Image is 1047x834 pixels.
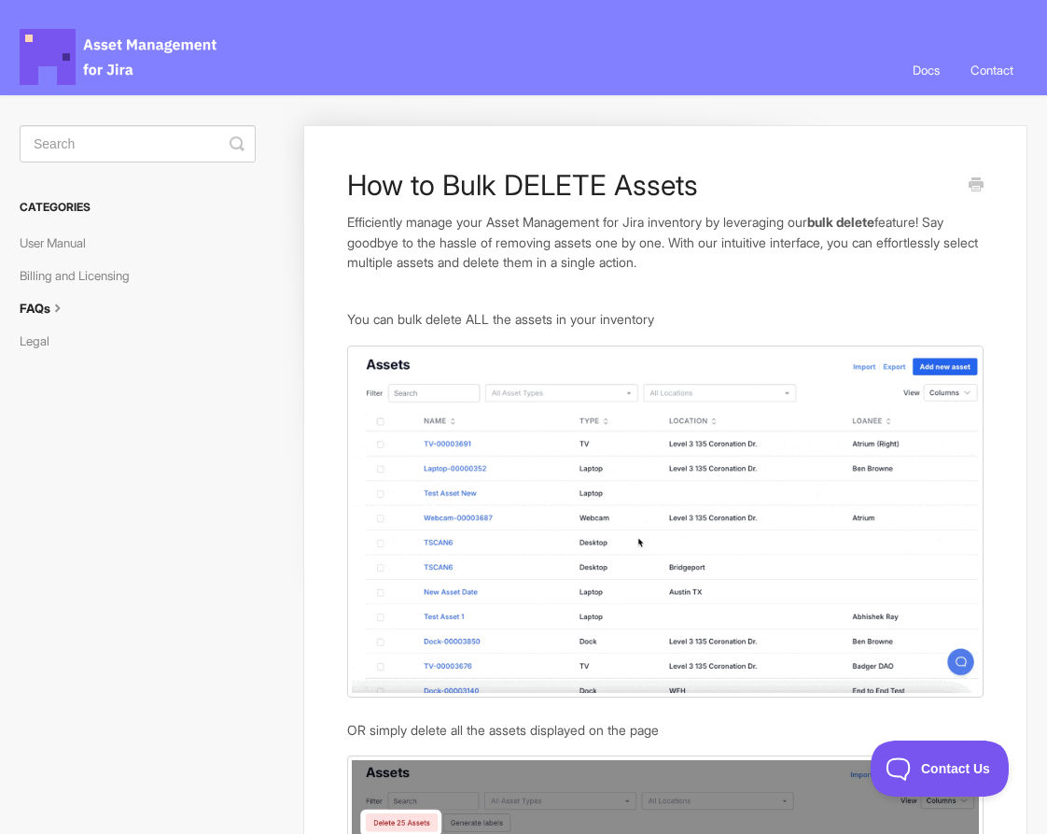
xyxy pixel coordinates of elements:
[20,29,219,85] span: Asset Management for Jira Docs
[807,214,874,230] b: bulk delete
[347,168,956,202] h1: How to Bulk DELETE Assets
[20,261,144,290] a: Billing and Licensing
[20,228,100,258] a: User Manual
[347,212,984,273] p: Efficiently manage your Asset Management for Jira inventory by leveraging our feature! Say goodby...
[956,45,1027,95] a: Contact
[20,293,81,323] a: FAQs
[871,741,1010,797] iframe: Toggle Customer Support
[20,125,256,163] input: Search
[899,45,954,95] a: Docs
[20,191,256,224] h3: Categories
[347,309,984,330] p: You can bulk delete ALL the assets in your inventory
[20,326,63,356] a: Legal
[347,720,984,741] p: OR simply delete all the assets displayed on the page
[969,176,984,196] a: Print this Article
[347,346,984,698] img: file-AwWlXgwBAP.gif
